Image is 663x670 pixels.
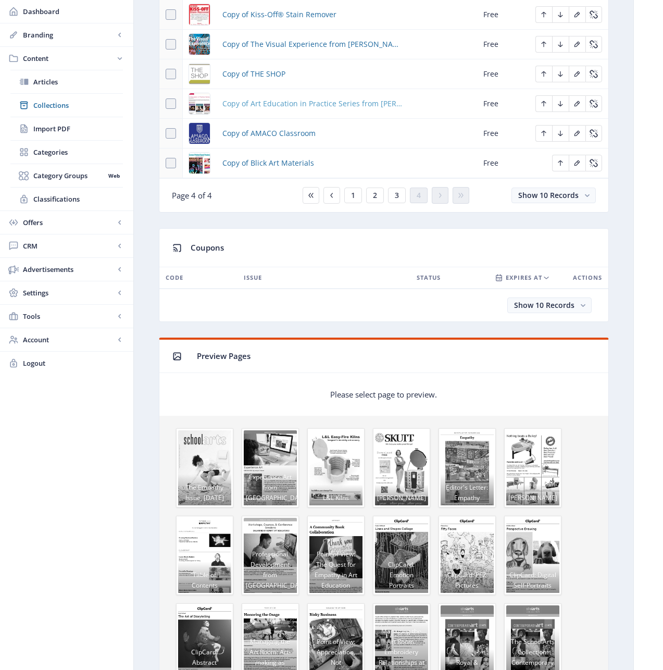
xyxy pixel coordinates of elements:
[189,64,210,84] img: 1b4c4abe-7cb5-460f-8c76-e2da98a2d3a1.png
[351,191,355,200] span: 1
[511,188,596,203] button: Show 10 Records
[441,474,494,505] span: Editor's Letter: Empathy
[166,271,183,284] span: CODE
[191,242,224,253] span: Coupons
[189,93,210,114] img: fd0fb432-726b-4e54-8e22-e647bacead37.png
[309,541,362,593] span: Point of View: The Quest for Empathy in Art Education
[535,98,552,108] a: Edit page
[569,98,585,108] a: Edit page
[222,68,285,80] a: Copy of THE SHOP
[585,39,602,48] a: Edit page
[178,474,231,505] span: The Empathy Issue, [DATE]
[569,68,585,78] a: Edit page
[506,271,542,284] span: EXPIRES AT
[388,188,406,203] button: 3
[552,157,569,167] a: Edit page
[33,170,105,181] span: Category Groups
[477,148,529,178] td: Free
[222,97,404,110] a: Copy of Art Education in Practice Series from [PERSON_NAME]
[375,551,428,593] span: ClipCard: Emotion Portraits
[244,464,297,505] span: Experience Art from [GEOGRAPHIC_DATA]
[10,164,123,187] a: Category GroupsWeb
[417,191,421,200] span: 4
[535,128,552,138] a: Edit page
[375,485,428,505] span: [PERSON_NAME]
[10,94,123,117] a: Collections
[552,128,569,138] a: Edit page
[410,188,428,203] button: 4
[222,157,314,169] a: Copy of Blick Art Materials
[23,30,115,40] span: Branding
[552,9,569,19] a: Edit page
[189,153,210,173] img: 36a081ed-edb4-49d4-bfd1-fa5202483f3d.png
[23,288,115,298] span: Settings
[33,77,123,87] span: Articles
[178,562,231,593] span: Table of Contents
[569,9,585,19] a: Edit page
[23,358,125,368] span: Logout
[10,70,123,93] a: Articles
[23,217,115,228] span: Offers
[105,170,123,181] nb-badge: Web
[477,30,529,59] td: Free
[10,141,123,164] a: Categories
[10,117,123,140] a: Import PDF
[585,128,602,138] a: Edit page
[535,68,552,78] a: Edit page
[506,485,559,505] span: [PERSON_NAME]
[244,541,297,593] span: Professional Development from [GEOGRAPHIC_DATA]
[23,241,115,251] span: CRM
[373,191,377,200] span: 2
[244,271,262,284] span: ISSUE
[514,300,574,310] span: Show 10 Records
[477,59,529,89] td: Free
[535,39,552,48] a: Edit page
[159,228,609,322] app-collection-view: Coupons
[23,334,115,345] span: Account
[172,190,212,201] span: Page 4 of 4
[395,191,399,200] span: 3
[23,6,125,17] span: Dashboard
[189,34,210,55] img: eed1e0cd-45ff-4c2d-9563-f3707dbfa6c6.png
[585,68,602,78] a: Edit page
[569,39,585,48] a: Edit page
[507,297,592,313] button: Show 10 Records
[222,127,316,140] a: Copy of AMACO Classroom
[344,188,362,203] button: 1
[552,98,569,108] a: Edit page
[569,157,585,167] a: Edit page
[189,123,210,144] img: 4a51dd45-0bee-42ad-b871-69ddc6109201.png
[585,98,602,108] a: Edit page
[552,39,569,48] a: Edit page
[23,53,115,64] span: Content
[197,348,596,364] div: Preview Pages
[330,389,437,400] p: Please select page to preview.
[33,194,123,204] span: Classifications
[10,188,123,210] a: Classifications
[477,89,529,119] td: Free
[23,311,115,321] span: Tools
[309,485,362,505] span: L&L Kilns
[23,264,115,275] span: Advertisements
[552,68,569,78] a: Edit page
[477,119,529,148] td: Free
[33,147,123,157] span: Categories
[585,157,602,167] a: Edit page
[417,271,441,284] span: STATUS
[33,100,123,110] span: Collections
[222,8,336,21] a: Copy of Kiss-Off® Stain Remover
[189,4,210,25] img: img_51-4.jpg
[222,38,404,51] a: Copy of The Visual Experience from [PERSON_NAME]
[518,190,579,200] span: Show 10 Records
[506,562,559,593] span: ClipCard: Digital Self-Portraits
[573,271,602,284] span: Actions
[33,123,123,134] span: Import PDF
[585,9,602,19] a: Edit page
[535,9,552,19] a: Edit page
